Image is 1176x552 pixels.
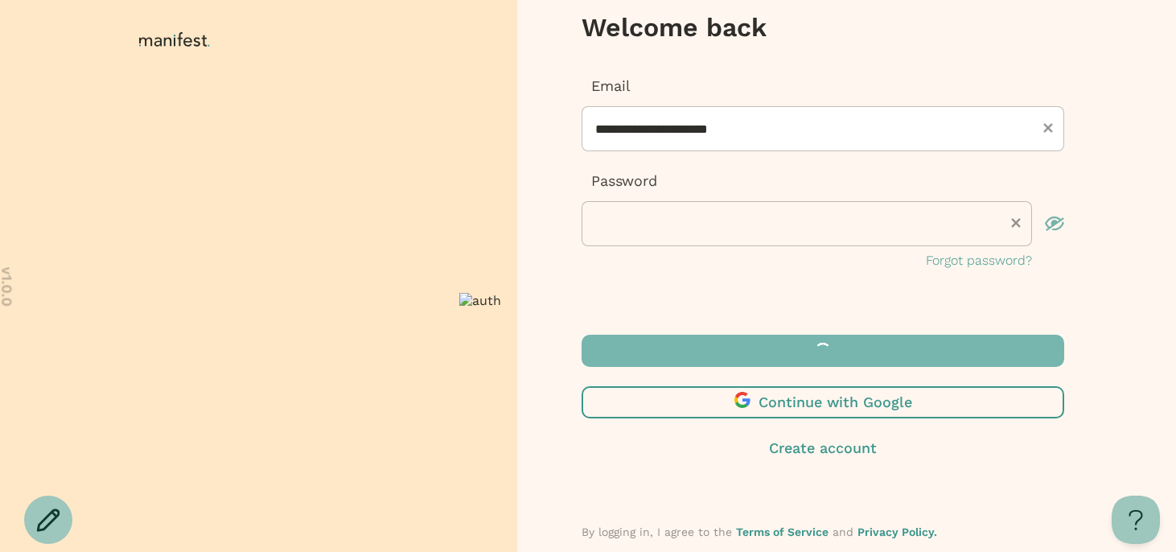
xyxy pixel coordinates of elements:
iframe: Help Scout Beacon - Open [1112,496,1160,544]
img: auth [459,293,501,308]
p: Password [582,171,1064,192]
button: Create account [582,438,1064,459]
p: Email [582,76,1064,97]
a: Terms of Service [736,525,829,538]
button: Forgot password? [926,251,1032,270]
h3: Welcome back [582,11,1064,43]
span: By logging in, I agree to the and [582,525,937,538]
button: Continue with Google [582,386,1064,418]
a: Privacy Policy. [857,525,937,538]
